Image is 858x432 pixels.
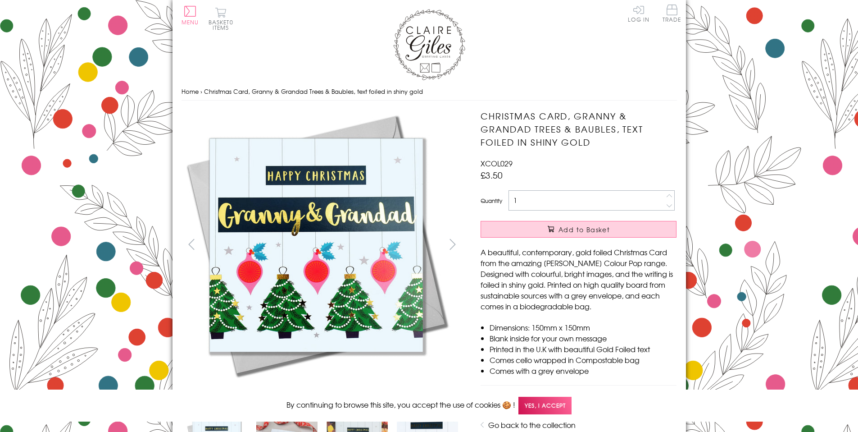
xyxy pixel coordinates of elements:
[481,110,676,148] h1: Christmas Card, Granny & Grandad Trees & Baubles, text foiled in shiny gold
[488,419,576,430] a: Go back to the collection
[182,234,202,254] button: prev
[481,197,502,205] label: Quantity
[204,87,423,96] span: Christmas Card, Granny & Grandad Trees & Baubles, text foiled in shiny gold
[490,354,676,365] li: Comes cello wrapped in Compostable bag
[481,247,676,312] p: A beautiful, contemporary, gold foiled Christmas Card from the amazing [PERSON_NAME] Colour Pop r...
[558,225,610,234] span: Add to Basket
[481,158,513,169] span: XCOL029
[182,87,199,96] a: Home
[481,221,676,238] button: Add to Basket
[490,322,676,333] li: Dimensions: 150mm x 150mm
[200,87,202,96] span: ›
[463,110,733,380] img: Christmas Card, Granny & Grandad Trees & Baubles, text foiled in shiny gold
[182,18,199,26] span: Menu
[663,5,681,24] a: Trade
[442,234,463,254] button: next
[209,7,233,30] button: Basket0 items
[490,365,676,376] li: Comes with a grey envelope
[182,83,677,101] nav: breadcrumbs
[663,5,681,22] span: Trade
[393,9,465,80] img: Claire Giles Greetings Cards
[490,344,676,354] li: Printed in the U.K with beautiful Gold Foiled text
[490,333,676,344] li: Blank inside for your own message
[182,6,199,25] button: Menu
[518,397,572,414] span: Yes, I accept
[628,5,649,22] a: Log In
[181,110,451,380] img: Christmas Card, Granny & Grandad Trees & Baubles, text foiled in shiny gold
[213,18,233,32] span: 0 items
[481,169,503,181] span: £3.50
